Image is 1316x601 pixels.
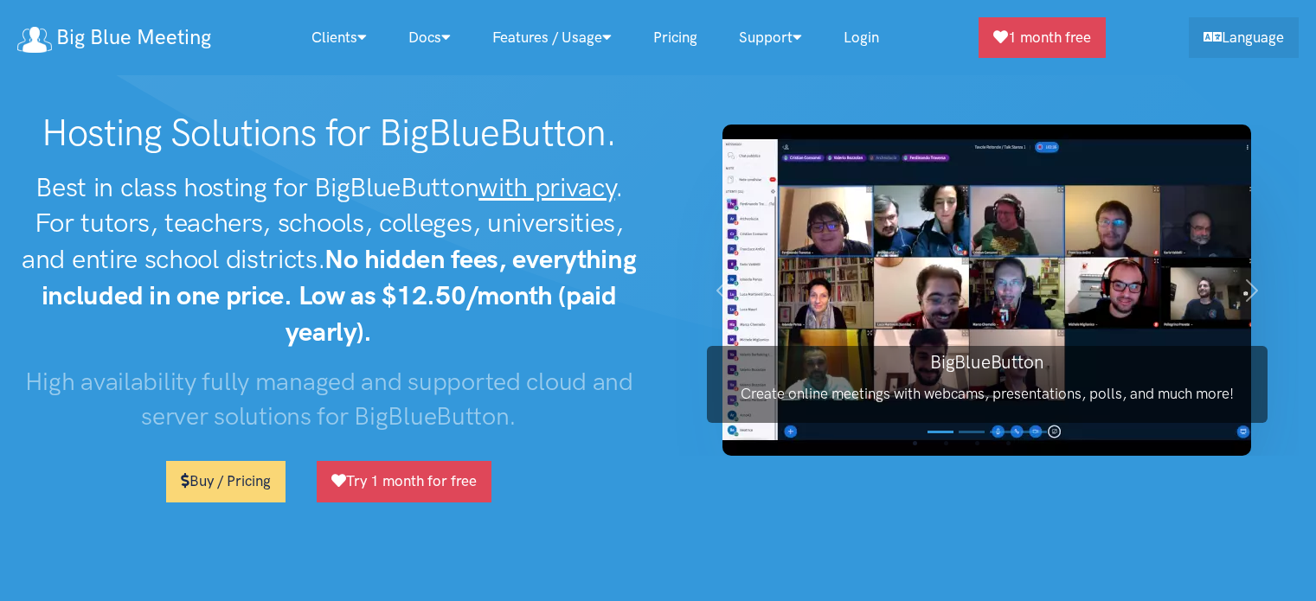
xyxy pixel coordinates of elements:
[823,19,900,56] a: Login
[166,461,286,502] a: Buy / Pricing
[707,382,1268,406] p: Create online meetings with webcams, presentations, polls, and much more!
[42,243,637,348] strong: No hidden fees, everything included in one price. Low as $12.50/month (paid yearly).
[1189,17,1299,58] a: Language
[472,19,632,56] a: Features / Usage
[718,19,823,56] a: Support
[17,111,641,156] h1: Hosting Solutions for BigBlueButton.
[17,27,52,53] img: logo
[317,461,491,502] a: Try 1 month for free
[478,171,614,203] u: with privacy
[17,19,211,56] a: Big Blue Meeting
[388,19,472,56] a: Docs
[707,349,1268,374] h3: BigBlueButton
[632,19,718,56] a: Pricing
[291,19,388,56] a: Clients
[17,169,641,350] h2: Best in class hosting for BigBlueButton . For tutors, teachers, schools, colleges, universities, ...
[979,17,1106,58] a: 1 month free
[722,125,1251,456] img: BigBlueButton screenshot
[17,364,641,434] h3: High availability fully managed and supported cloud and server solutions for BigBlueButton.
